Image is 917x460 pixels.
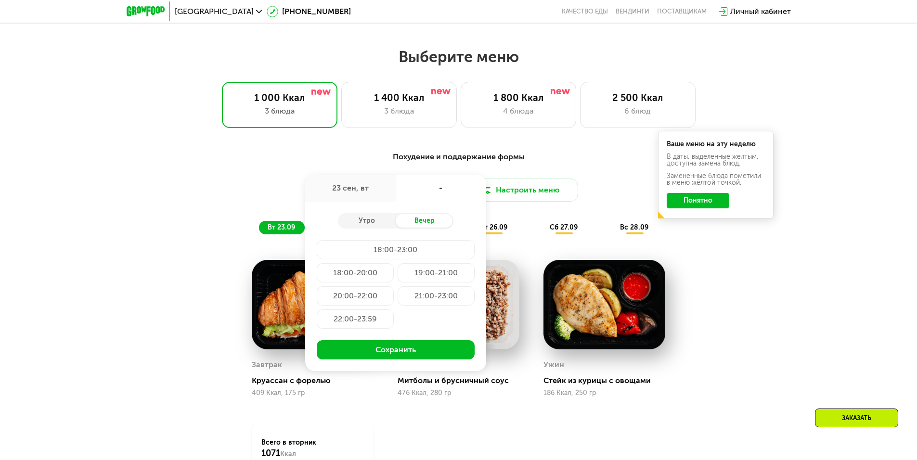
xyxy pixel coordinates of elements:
div: Ваше меню на эту неделю [667,141,765,148]
div: 6 блюд [590,105,685,117]
span: 1071 [261,448,280,459]
div: 1 800 Ккал [471,92,566,103]
button: Сохранить [317,340,475,359]
div: Стейк из курицы с овощами [543,376,673,385]
div: поставщикам [657,8,707,15]
span: пт 26.09 [479,223,507,231]
div: 3 блюда [351,105,447,117]
div: 1 400 Ккал [351,92,447,103]
div: Заказать [815,409,898,427]
span: [GEOGRAPHIC_DATA] [175,8,254,15]
div: Круассан с форелью [252,376,381,385]
div: 476 Ккал, 280 гр [398,389,519,397]
div: 409 Ккал, 175 гр [252,389,374,397]
div: В даты, выделенные желтым, доступна замена блюд. [667,153,765,167]
div: 2 500 Ккал [590,92,685,103]
div: Всего в вторник [261,438,364,459]
div: 18:00-20:00 [317,263,394,282]
div: Вечер [396,214,453,228]
div: 20:00-22:00 [317,286,394,306]
div: 21:00-23:00 [398,286,475,306]
div: 23 сен, вт [305,175,396,202]
div: 18:00-23:00 [317,240,475,259]
div: 22:00-23:59 [317,309,394,329]
button: Понятно [667,193,729,208]
div: Митболы и брусничный соус [398,376,527,385]
div: Ужин [543,358,564,372]
div: Похудение и поддержание формы [174,151,744,163]
div: Заменённые блюда пометили в меню жёлтой точкой. [667,173,765,186]
span: Ккал [280,450,296,458]
div: 1 000 Ккал [232,92,327,103]
h2: Выберите меню [31,47,886,66]
div: 3 блюда [232,105,327,117]
span: вс 28.09 [620,223,648,231]
a: Вендинги [616,8,649,15]
div: 4 блюда [471,105,566,117]
span: сб 27.09 [550,223,578,231]
div: Утро [338,214,396,228]
a: Качество еды [562,8,608,15]
a: [PHONE_NUMBER] [267,6,351,17]
div: Завтрак [252,358,282,372]
button: Настроить меню [463,179,578,202]
div: - [396,175,486,202]
div: 19:00-21:00 [398,263,475,282]
span: вт 23.09 [268,223,295,231]
div: 186 Ккал, 250 гр [543,389,665,397]
div: Личный кабинет [730,6,791,17]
